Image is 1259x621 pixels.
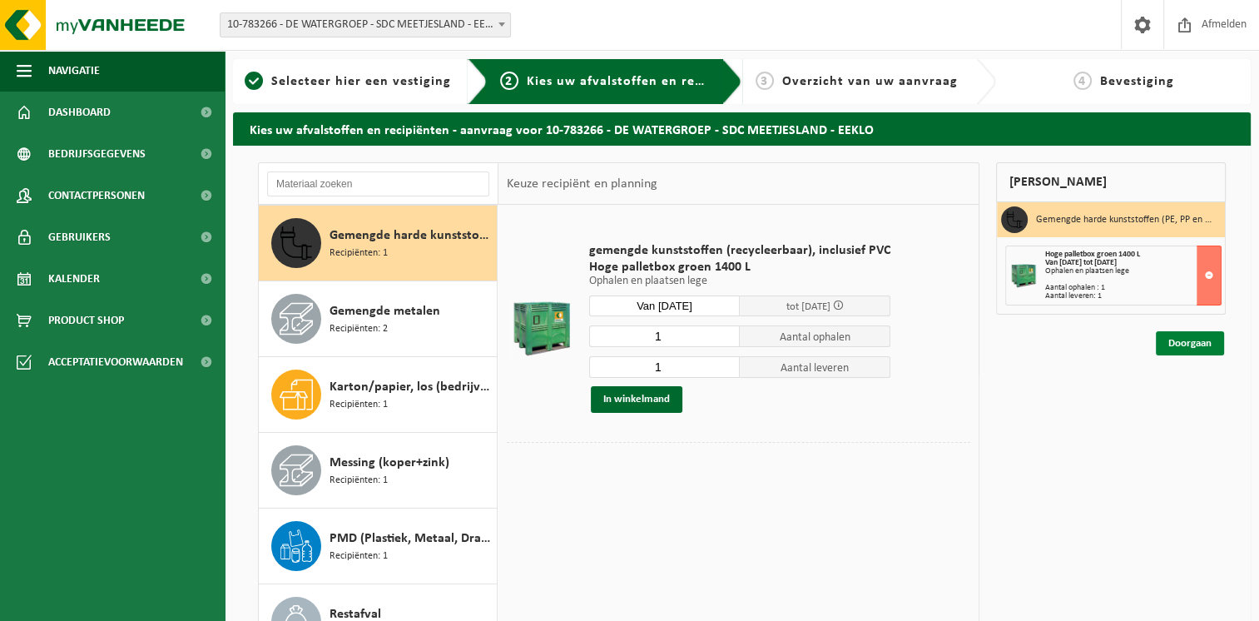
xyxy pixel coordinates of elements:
[1036,206,1212,233] h3: Gemengde harde kunststoffen (PE, PP en PVC), recycleerbaar (industrieel)
[1045,250,1140,259] span: Hoge palletbox groen 1400 L
[330,453,449,473] span: Messing (koper+zink)
[740,325,890,347] span: Aantal ophalen
[48,341,183,383] span: Acceptatievoorwaarden
[1045,284,1221,292] div: Aantal ophalen : 1
[1073,72,1092,90] span: 4
[259,509,498,584] button: PMD (Plastiek, Metaal, Drankkartons) (bedrijven) Recipiënten: 1
[782,75,958,88] span: Overzicht van uw aanvraag
[259,433,498,509] button: Messing (koper+zink) Recipiënten: 1
[330,226,493,246] span: Gemengde harde kunststoffen (PE, PP en PVC), recycleerbaar (industrieel)
[1045,267,1221,276] div: Ophalen en plaatsen lege
[259,357,498,433] button: Karton/papier, los (bedrijven) Recipiënten: 1
[1045,292,1221,301] div: Aantal leveren: 1
[48,175,145,216] span: Contactpersonen
[1156,331,1224,355] a: Doorgaan
[591,386,682,413] button: In winkelmand
[1100,75,1174,88] span: Bevestiging
[259,206,498,281] button: Gemengde harde kunststoffen (PE, PP en PVC), recycleerbaar (industrieel) Recipiënten: 1
[330,246,388,261] span: Recipiënten: 1
[48,258,100,300] span: Kalender
[589,276,890,287] p: Ophalen en plaatsen lege
[267,171,489,196] input: Materiaal zoeken
[589,259,890,276] span: Hoge palletbox groen 1400 L
[48,50,100,92] span: Navigatie
[48,300,124,341] span: Product Shop
[233,112,1251,145] h2: Kies uw afvalstoffen en recipiënten - aanvraag voor 10-783266 - DE WATERGROEP - SDC MEETJESLAND -...
[330,301,440,321] span: Gemengde metalen
[241,72,454,92] a: 1Selecteer hier een vestiging
[330,549,388,564] span: Recipiënten: 1
[330,473,388,489] span: Recipiënten: 1
[1045,258,1117,267] strong: Van [DATE] tot [DATE]
[48,92,111,133] span: Dashboard
[259,281,498,357] button: Gemengde metalen Recipiënten: 2
[498,163,665,205] div: Keuze recipiënt en planning
[330,529,493,549] span: PMD (Plastiek, Metaal, Drankkartons) (bedrijven)
[527,75,756,88] span: Kies uw afvalstoffen en recipiënten
[330,321,388,337] span: Recipiënten: 2
[500,72,518,90] span: 2
[996,162,1226,202] div: [PERSON_NAME]
[756,72,774,90] span: 3
[740,356,890,378] span: Aantal leveren
[271,75,451,88] span: Selecteer hier een vestiging
[589,296,740,316] input: Selecteer datum
[221,13,510,37] span: 10-783266 - DE WATERGROEP - SDC MEETJESLAND - EEKLO
[220,12,511,37] span: 10-783266 - DE WATERGROEP - SDC MEETJESLAND - EEKLO
[245,72,263,90] span: 1
[589,242,890,259] span: gemengde kunststoffen (recycleerbaar), inclusief PVC
[330,397,388,413] span: Recipiënten: 1
[330,377,493,397] span: Karton/papier, los (bedrijven)
[786,301,830,312] span: tot [DATE]
[48,216,111,258] span: Gebruikers
[48,133,146,175] span: Bedrijfsgegevens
